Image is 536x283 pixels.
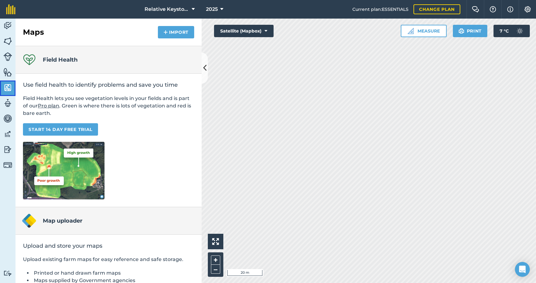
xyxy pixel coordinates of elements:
img: Four arrows, one pointing top left, one top right, one bottom right and the last bottom left [212,238,219,245]
img: svg+xml;base64,PHN2ZyB4bWxucz0iaHR0cDovL3d3dy53My5vcmcvMjAwMC9zdmciIHdpZHRoPSIxOSIgaGVpZ2h0PSIyNC... [458,27,464,35]
button: Import [158,26,194,38]
p: Field Health lets you see vegetation levels in your fields and is part of our . Green is where th... [23,95,194,117]
button: 7 °C [494,25,530,37]
img: Map uploader logo [22,213,37,228]
img: svg+xml;base64,PD94bWwgdmVyc2lvbj0iMS4wIiBlbmNvZGluZz0idXRmLTgiPz4KPCEtLSBHZW5lcmF0b3I6IEFkb2JlIE... [3,98,12,108]
button: Print [453,25,488,37]
span: Current plan : ESSENTIALS [352,6,409,13]
button: + [211,255,220,265]
img: svg+xml;base64,PHN2ZyB4bWxucz0iaHR0cDovL3d3dy53My5vcmcvMjAwMC9zdmciIHdpZHRoPSIxNCIgaGVpZ2h0PSIyNC... [163,28,168,36]
img: svg+xml;base64,PD94bWwgdmVyc2lvbj0iMS4wIiBlbmNvZGluZz0idXRmLTgiPz4KPCEtLSBHZW5lcmF0b3I6IEFkb2JlIE... [3,114,12,123]
span: Relative Keystone Farm [145,6,189,13]
img: svg+xml;base64,PHN2ZyB4bWxucz0iaHR0cDovL3d3dy53My5vcmcvMjAwMC9zdmciIHdpZHRoPSI1NiIgaGVpZ2h0PSI2MC... [3,83,12,92]
h4: Field Health [43,55,78,64]
img: svg+xml;base64,PD94bWwgdmVyc2lvbj0iMS4wIiBlbmNvZGluZz0idXRmLTgiPz4KPCEtLSBHZW5lcmF0b3I6IEFkb2JlIE... [3,129,12,139]
img: svg+xml;base64,PHN2ZyB4bWxucz0iaHR0cDovL3d3dy53My5vcmcvMjAwMC9zdmciIHdpZHRoPSI1NiIgaGVpZ2h0PSI2MC... [3,67,12,77]
button: Satellite (Mapbox) [214,25,274,37]
h4: Map uploader [43,216,83,225]
img: svg+xml;base64,PD94bWwgdmVyc2lvbj0iMS4wIiBlbmNvZGluZz0idXRmLTgiPz4KPCEtLSBHZW5lcmF0b3I6IEFkb2JlIE... [3,21,12,30]
span: 2025 [206,6,218,13]
img: svg+xml;base64,PD94bWwgdmVyc2lvbj0iMS4wIiBlbmNvZGluZz0idXRmLTgiPz4KPCEtLSBHZW5lcmF0b3I6IEFkb2JlIE... [3,52,12,61]
img: svg+xml;base64,PD94bWwgdmVyc2lvbj0iMS4wIiBlbmNvZGluZz0idXRmLTgiPz4KPCEtLSBHZW5lcmF0b3I6IEFkb2JlIE... [3,145,12,154]
img: fieldmargin Logo [6,4,16,14]
span: 7 ° C [500,25,509,37]
img: A cog icon [524,6,531,12]
button: – [211,265,220,274]
h2: Use field health to identify problems and save you time [23,81,194,89]
img: svg+xml;base64,PHN2ZyB4bWxucz0iaHR0cDovL3d3dy53My5vcmcvMjAwMC9zdmciIHdpZHRoPSIxNyIgaGVpZ2h0PSIxNy... [507,6,513,13]
img: svg+xml;base64,PD94bWwgdmVyc2lvbj0iMS4wIiBlbmNvZGluZz0idXRmLTgiPz4KPCEtLSBHZW5lcmF0b3I6IEFkb2JlIE... [514,25,526,37]
h2: Upload and store your maps [23,242,194,250]
h2: Maps [23,27,44,37]
p: Upload existing farm maps for easy reference and safe storage. [23,256,194,263]
img: Ruler icon [408,28,414,34]
a: Change plan [413,4,460,14]
img: A question mark icon [489,6,497,12]
img: svg+xml;base64,PD94bWwgdmVyc2lvbj0iMS4wIiBlbmNvZGluZz0idXRmLTgiPz4KPCEtLSBHZW5lcmF0b3I6IEFkb2JlIE... [3,270,12,276]
li: Printed or hand drawn farm maps [32,269,194,277]
img: Two speech bubbles overlapping with the left bubble in the forefront [472,6,479,12]
img: svg+xml;base64,PHN2ZyB4bWxucz0iaHR0cDovL3d3dy53My5vcmcvMjAwMC9zdmciIHdpZHRoPSI1NiIgaGVpZ2h0PSI2MC... [3,37,12,46]
img: svg+xml;base64,PD94bWwgdmVyc2lvbj0iMS4wIiBlbmNvZGluZz0idXRmLTgiPz4KPCEtLSBHZW5lcmF0b3I6IEFkb2JlIE... [3,161,12,169]
button: Measure [401,25,447,37]
a: START 14 DAY FREE TRIAL [23,123,98,136]
a: Pro plan [38,103,59,109]
div: Open Intercom Messenger [515,262,530,277]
